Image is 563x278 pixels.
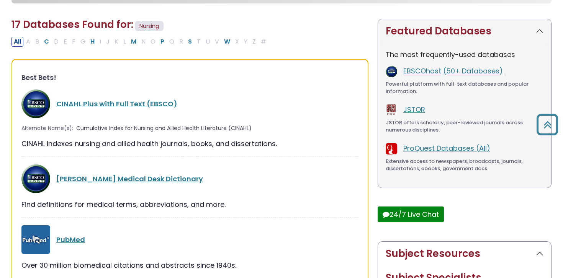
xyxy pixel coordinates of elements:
[11,37,23,47] button: All
[76,124,252,132] span: Cumulative Index for Nursing and Allied Health Literature (CINAHL)
[56,174,203,184] a: [PERSON_NAME] Medical Desk Dictionary
[378,242,551,266] button: Subject Resources
[11,36,269,46] div: Alpha-list to filter by first letter of database name
[378,206,444,222] button: 24/7 Live Chat
[158,37,167,47] button: Filter Results P
[403,66,503,76] a: EBSCOhost (50+ Databases)
[21,260,358,270] div: Over 30 million biomedical citations and abstracts since 1940s.
[222,37,232,47] button: Filter Results W
[386,119,543,134] div: JSTOR offers scholarly, peer-reviewed journals across numerous disciplines.
[42,37,51,47] button: Filter Results C
[386,80,543,95] div: Powerful platform with full-text databases and popular information.
[21,124,73,132] span: Alternate Name(s):
[56,235,85,244] a: PubMed
[135,21,164,31] span: Nursing
[21,73,358,82] h3: Best Bets!
[129,37,139,47] button: Filter Results M
[378,19,551,43] button: Featured Databases
[88,37,97,47] button: Filter Results H
[386,49,543,60] p: The most frequently-used databases
[21,199,358,210] div: Find definitions for medical terms, abbreviations, and more.
[403,143,490,153] a: ProQuest Databases (All)
[186,37,194,47] button: Filter Results S
[11,18,133,31] span: 17 Databases Found for:
[403,105,425,114] a: JSTOR
[534,117,561,132] a: Back to Top
[56,99,177,109] a: CINAHL Plus with Full Text (EBSCO)
[386,158,543,172] div: Extensive access to newspapers, broadcasts, journals, dissertations, ebooks, government docs.
[21,138,358,149] div: CINAHL indexes nursing and allied health journals, books, and dissertations.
